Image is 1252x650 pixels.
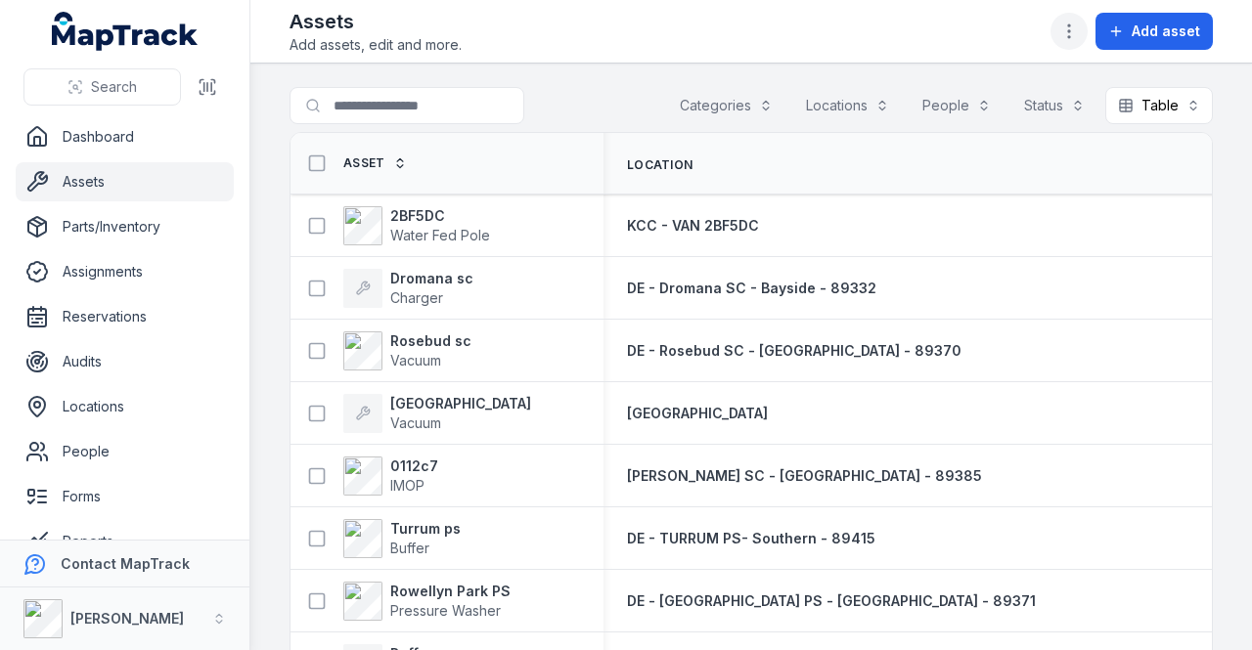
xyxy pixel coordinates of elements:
[1105,87,1213,124] button: Table
[290,35,462,55] span: Add assets, edit and more.
[390,352,441,368] span: Vacuum
[627,279,876,298] a: DE - Dromana SC - Bayside - 89332
[667,87,785,124] button: Categories
[70,610,184,627] strong: [PERSON_NAME]
[16,522,234,561] a: Reports
[627,591,1036,611] a: DE - [GEOGRAPHIC_DATA] PS - [GEOGRAPHIC_DATA] - 89371
[290,8,462,35] h2: Assets
[1095,13,1213,50] button: Add asset
[627,216,759,236] a: KCC - VAN 2BF5DC
[343,331,471,370] a: Rosebud scVacuum
[390,519,461,539] strong: Turrum ps
[627,592,1036,609] span: DE - [GEOGRAPHIC_DATA] PS - [GEOGRAPHIC_DATA] - 89371
[23,68,181,106] button: Search
[627,342,961,359] span: DE - Rosebud SC - [GEOGRAPHIC_DATA] - 89370
[16,387,234,426] a: Locations
[16,252,234,291] a: Assignments
[16,117,234,156] a: Dashboard
[343,206,490,245] a: 2BF5DCWater Fed Pole
[16,297,234,336] a: Reservations
[627,466,982,486] a: [PERSON_NAME] SC - [GEOGRAPHIC_DATA] - 89385
[390,456,438,476] strong: 0112c7
[343,155,407,171] a: Asset
[390,206,490,226] strong: 2BF5DC
[16,162,234,201] a: Assets
[1132,22,1200,41] span: Add asset
[343,394,531,433] a: [GEOGRAPHIC_DATA]Vacuum
[343,269,473,308] a: Dromana scCharger
[627,341,961,361] a: DE - Rosebud SC - [GEOGRAPHIC_DATA] - 89370
[91,77,137,97] span: Search
[390,289,443,306] span: Charger
[627,467,982,484] span: [PERSON_NAME] SC - [GEOGRAPHIC_DATA] - 89385
[390,602,501,619] span: Pressure Washer
[343,519,461,558] a: Turrum psBuffer
[16,342,234,381] a: Audits
[390,582,511,601] strong: Rowellyn Park PS
[390,227,490,243] span: Water Fed Pole
[390,414,441,431] span: Vacuum
[627,529,875,548] a: DE - TURRUM PS- Southern - 89415
[627,405,768,421] span: [GEOGRAPHIC_DATA]
[343,582,511,621] a: Rowellyn Park PSPressure Washer
[61,555,190,572] strong: Contact MapTrack
[343,155,385,171] span: Asset
[627,280,876,296] span: DE - Dromana SC - Bayside - 89332
[627,530,875,546] span: DE - TURRUM PS- Southern - 89415
[793,87,902,124] button: Locations
[627,404,768,423] a: [GEOGRAPHIC_DATA]
[16,207,234,246] a: Parts/Inventory
[16,432,234,471] a: People
[910,87,1004,124] button: People
[1011,87,1097,124] button: Status
[390,477,425,494] span: IMOP
[627,157,693,173] span: Location
[16,477,234,516] a: Forms
[627,217,759,234] span: KCC - VAN 2BF5DC
[343,456,438,496] a: 0112c7IMOP
[52,12,199,51] a: MapTrack
[390,269,473,288] strong: Dromana sc
[390,331,471,351] strong: Rosebud sc
[390,394,531,413] strong: [GEOGRAPHIC_DATA]
[390,540,429,556] span: Buffer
